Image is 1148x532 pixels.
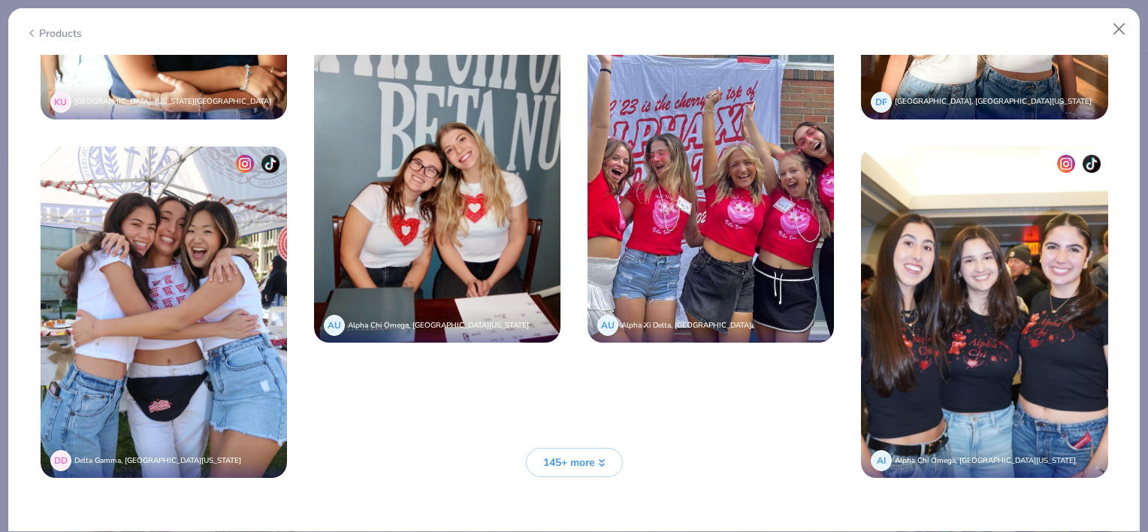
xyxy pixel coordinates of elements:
div: KU [50,92,71,113]
img: insta-icon.png [1057,155,1075,173]
span: Alpha Chi Omega, [GEOGRAPHIC_DATA][US_STATE] [348,320,529,331]
button: 145+ more [526,448,623,477]
div: AI [871,450,892,471]
img: tiktok-icon.png [261,155,279,173]
div: DF [871,92,892,113]
div: AU [324,315,345,336]
span: [GEOGRAPHIC_DATA], [US_STATE][GEOGRAPHIC_DATA] [74,96,271,107]
img: a3eeca1c-a061-428c-9587-b074f5cac44f [314,11,560,343]
img: insta-icon.png [236,155,254,173]
span: Alpha Xi Delta, [GEOGRAPHIC_DATA] [621,320,751,331]
div: AU [597,315,618,336]
span: 145+ more [543,455,595,470]
span: Delta Gamma, [GEOGRAPHIC_DATA][US_STATE] [74,455,241,466]
span: [GEOGRAPHIC_DATA], [GEOGRAPHIC_DATA][US_STATE] [895,96,1092,107]
span: Alpha Chi Omega, [GEOGRAPHIC_DATA][US_STATE] [895,455,1076,466]
div: Products [26,26,82,41]
img: fca42dbe-e07c-4b8e-8292-8f9eb0b64b93 [41,147,287,478]
img: tiktok-icon.png [1083,155,1101,173]
button: Close [1105,15,1134,44]
div: DD [50,450,71,471]
img: 5bba4537-4751-4225-81d5-3950edd1ac4d [588,11,834,343]
img: 69507c1e-2897-40f3-b2c2-2626655ef363 [861,147,1107,478]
